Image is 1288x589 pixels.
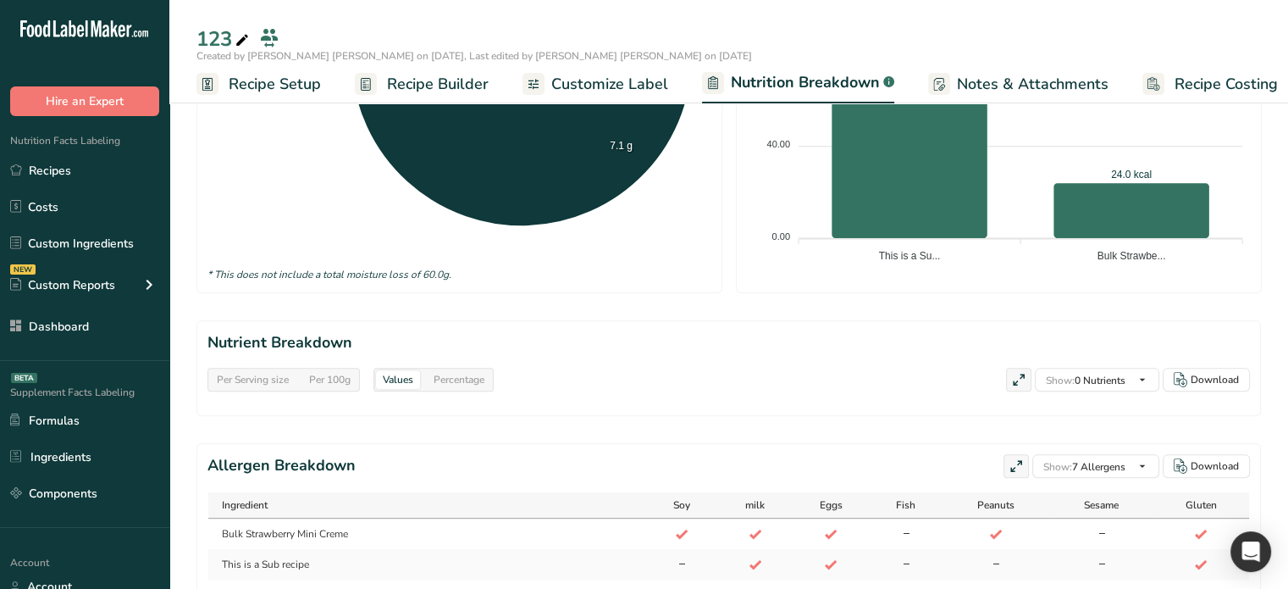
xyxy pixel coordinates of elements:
div: Values [376,370,420,389]
div: Download [1191,458,1239,474]
span: Customize Label [551,73,668,96]
button: Download [1163,368,1250,392]
div: Custom Reports [10,276,115,294]
div: Percentage [427,370,491,389]
span: Peanuts [977,497,1014,513]
span: Eggs [820,497,843,513]
td: This is a Sub recipe [208,549,645,580]
a: Nutrition Breakdown [702,64,894,104]
div: 123 [196,24,252,54]
a: Recipe Builder [355,65,489,103]
button: Show:7 Allergens [1032,454,1159,478]
span: 0 Nutrients [1046,374,1125,387]
div: Per Serving size [210,370,296,389]
span: Show: [1043,460,1072,474]
button: Hire an Expert [10,86,159,116]
tspan: 40.00 [766,139,790,149]
span: Soy [673,497,690,513]
span: Sesame [1084,497,1119,513]
td: Bulk Strawberry Mini Creme [208,519,645,549]
tspan: 0.00 [772,231,790,241]
button: Download [1163,454,1250,478]
h2: Nutrient Breakdown [207,331,1250,354]
button: Show:0 Nutrients [1035,368,1159,392]
span: Nutrition Breakdown [731,71,880,94]
span: Gluten [1186,497,1217,513]
span: Recipe Setup [229,73,321,96]
span: Show: [1046,374,1075,387]
div: Open Intercom Messenger [1230,531,1271,572]
span: Recipe Costing [1175,73,1278,96]
a: Recipe Costing [1142,65,1278,103]
div: BETA [11,373,37,383]
div: * This does not include a total moisture loss of 60.0g. [207,267,711,282]
a: Customize Label [522,65,668,103]
div: NEW [10,264,36,275]
a: Recipe Setup [196,65,321,103]
h2: Allergen Breakdown [207,454,356,478]
span: Recipe Builder [387,73,489,96]
span: Ingredient [222,497,268,513]
span: Fish [896,497,915,513]
tspan: Bulk Strawbe... [1097,250,1166,262]
div: Download [1191,372,1239,387]
a: Notes & Attachments [928,65,1108,103]
span: milk [745,497,765,513]
div: Per 100g [302,370,357,389]
span: Created by [PERSON_NAME] [PERSON_NAME] on [DATE], Last edited by [PERSON_NAME] [PERSON_NAME] on [... [196,49,752,63]
span: Notes & Attachments [957,73,1108,96]
tspan: This is a Su... [879,250,941,262]
span: 7 Allergens [1043,460,1125,474]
